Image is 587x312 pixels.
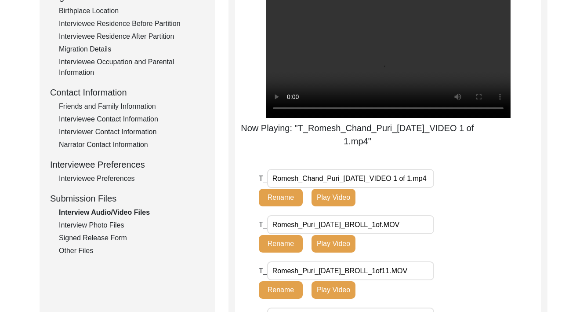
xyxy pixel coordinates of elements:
button: Play Video [312,189,355,206]
div: Interviewee Contact Information [59,114,205,125]
div: Now Playing: "T_Romesh_Chand_Puri_[DATE]_VIDEO 1 of 1.mp4" [235,121,480,148]
span: T_ [259,175,267,182]
div: Migration Details [59,44,205,55]
div: Interviewee Preferences [50,158,205,171]
div: Other Files [59,246,205,256]
div: Interviewee Occupation and Parental Information [59,57,205,78]
span: T_ [259,267,267,275]
div: Submission Files [50,192,205,205]
div: Contact Information [50,86,205,99]
button: Rename [259,189,303,206]
div: Interviewer Contact Information [59,127,205,137]
button: Rename [259,235,303,253]
div: Birthplace Location [59,6,205,16]
div: Narrator Contact Information [59,139,205,150]
div: Interviewee Residence After Partition [59,31,205,42]
button: Play Video [312,281,355,299]
div: Interview Audio/Video Files [59,207,205,218]
div: Friends and Family Information [59,101,205,112]
div: Interviewee Preferences [59,173,205,184]
div: Interviewee Residence Before Partition [59,18,205,29]
button: Play Video [312,235,355,253]
div: Interview Photo Files [59,220,205,231]
button: Rename [259,281,303,299]
div: Signed Release Form [59,233,205,243]
span: T_ [259,221,267,228]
